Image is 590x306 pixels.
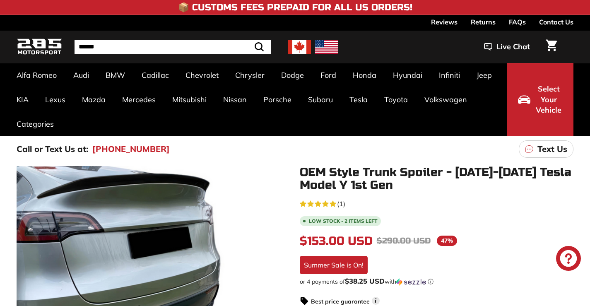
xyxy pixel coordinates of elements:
a: Hyundai [385,63,431,87]
div: Summer Sale is On! [300,256,368,274]
a: Dodge [273,63,312,87]
inbox-online-store-chat: Shopify online store chat [554,246,583,273]
img: Logo_285_Motorsport_areodynamics_components [17,37,62,57]
a: Reviews [431,15,458,29]
button: Live Chat [473,36,541,57]
span: (1) [337,199,345,209]
h1: OEM Style Trunk Spoiler - [DATE]-[DATE] Tesla Model Y 1st Gen [300,166,574,192]
p: Call or Text Us at: [17,143,88,155]
a: Cart [541,33,562,61]
p: Text Us [537,143,567,155]
a: Porsche [255,87,300,112]
a: Nissan [215,87,255,112]
a: Subaru [300,87,341,112]
a: Returns [471,15,496,29]
a: Infiniti [431,63,468,87]
a: Alfa Romeo [8,63,65,87]
span: Low stock - 2 items left [309,219,378,224]
a: [PHONE_NUMBER] [92,143,170,155]
strong: Best price guarantee [311,298,370,305]
h4: 📦 Customs Fees Prepaid for All US Orders! [178,2,412,12]
span: i [372,297,380,305]
span: $38.25 USD [345,277,385,285]
a: BMW [97,63,133,87]
a: Mazda [74,87,114,112]
a: Categories [8,112,62,136]
a: KIA [8,87,37,112]
span: $290.00 USD [377,236,431,246]
a: Mercedes [114,87,164,112]
input: Search [75,40,271,54]
a: Jeep [468,63,500,87]
img: Sezzle [396,278,426,286]
a: Toyota [376,87,416,112]
span: 47% [437,236,457,246]
div: or 4 payments of with [300,277,574,286]
a: Lexus [37,87,74,112]
a: Tesla [341,87,376,112]
a: FAQs [509,15,526,29]
a: 5.0 rating (1 votes) [300,198,574,209]
button: Select Your Vehicle [507,63,573,136]
span: $153.00 USD [300,234,373,248]
a: Chevrolet [177,63,227,87]
a: Ford [312,63,344,87]
a: Chrysler [227,63,273,87]
a: Volkswagen [416,87,475,112]
a: Audi [65,63,97,87]
a: Mitsubishi [164,87,215,112]
a: Cadillac [133,63,177,87]
a: Contact Us [539,15,573,29]
a: Text Us [519,140,573,158]
a: Honda [344,63,385,87]
span: Select Your Vehicle [535,84,563,116]
span: Live Chat [496,41,530,52]
div: or 4 payments of$38.25 USDwithSezzle Click to learn more about Sezzle [300,277,574,286]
